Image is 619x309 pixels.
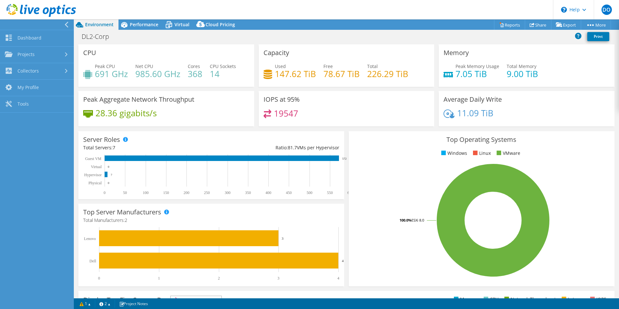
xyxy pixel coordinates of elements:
h4: 78.67 TiB [323,70,360,77]
li: CPU [482,296,499,303]
h4: 368 [188,70,202,77]
a: Reports [494,20,525,30]
h3: CPU [83,49,96,56]
h3: Memory [444,49,469,56]
li: VMware [495,150,520,157]
text: Guest VM [85,156,101,161]
text: 50 [123,190,127,195]
span: Virtual [174,21,189,28]
text: Physical [88,181,102,185]
text: 3 [277,276,279,280]
text: 7 [111,173,112,177]
a: Print [587,32,609,41]
text: Dell [89,259,96,263]
span: CPU Sockets [210,63,236,69]
div: Total Servers: [83,144,211,151]
text: 0 [98,276,100,280]
li: Network Throughput [503,296,556,303]
h3: Peak Aggregate Network Throughput [83,96,194,103]
h1: DL2-Corp [79,33,119,40]
li: Linux [471,150,491,157]
text: 0 [104,190,106,195]
text: 400 [265,190,271,195]
text: 3 [282,236,284,240]
text: 4 [342,259,344,263]
h4: 691 GHz [95,70,128,77]
a: 2 [95,300,115,308]
text: 100 [143,190,149,195]
span: Performance [130,21,158,28]
a: More [581,20,611,30]
h3: Capacity [264,49,289,56]
div: Ratio: VMs per Hypervisor [211,144,339,151]
h4: 9.00 TiB [507,70,538,77]
span: DO [602,5,612,15]
span: Peak CPU [95,63,115,69]
text: 0 [108,165,109,168]
h4: 19547 [274,110,298,117]
span: Free [323,63,333,69]
li: Latency [560,296,584,303]
text: Hypervisor [84,173,102,177]
span: 7 [113,144,115,151]
h3: Top Operating Systems [354,136,610,143]
h3: Top Server Manufacturers [83,209,161,216]
span: Cores [188,63,200,69]
h3: Server Roles [83,136,120,143]
h4: 14 [210,70,236,77]
text: 500 [307,190,312,195]
h4: 7.05 TiB [456,70,499,77]
a: Share [525,20,551,30]
svg: \n [561,7,567,13]
text: 1 [158,276,160,280]
text: 200 [184,190,189,195]
a: Export [551,20,581,30]
text: 0 [108,181,109,185]
text: 450 [286,190,292,195]
li: IOPS [589,296,606,303]
span: Used [275,63,286,69]
h3: IOPS at 95% [264,96,300,103]
h4: 226.29 TiB [367,70,408,77]
text: Lenovo [84,236,96,241]
text: 572 [342,157,347,160]
span: IOPS [171,296,221,304]
a: 1 [75,300,95,308]
text: 350 [245,190,251,195]
tspan: 100.0% [400,218,411,223]
span: Cloud Pricing [206,21,235,28]
li: Windows [440,150,467,157]
h3: Average Daily Write [444,96,502,103]
span: Total Memory [507,63,536,69]
h4: 11.09 TiB [457,109,493,117]
h4: 147.62 TiB [275,70,316,77]
text: 300 [225,190,231,195]
h4: 28.36 gigabits/s [96,109,157,117]
a: Project Notes [115,300,152,308]
span: 2 [125,217,127,223]
h4: Total Manufacturers: [83,217,339,224]
text: 4 [337,276,339,280]
span: Peak Memory Usage [456,63,499,69]
text: 550 [327,190,333,195]
li: Memory [452,296,478,303]
h4: 985.60 GHz [135,70,180,77]
text: 250 [204,190,210,195]
text: Virtual [91,165,102,169]
text: 150 [163,190,169,195]
text: 2 [218,276,220,280]
span: 81.7 [288,144,297,151]
span: Environment [85,21,114,28]
tspan: ESXi 8.0 [411,218,424,223]
span: Net CPU [135,63,153,69]
span: Total [367,63,378,69]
